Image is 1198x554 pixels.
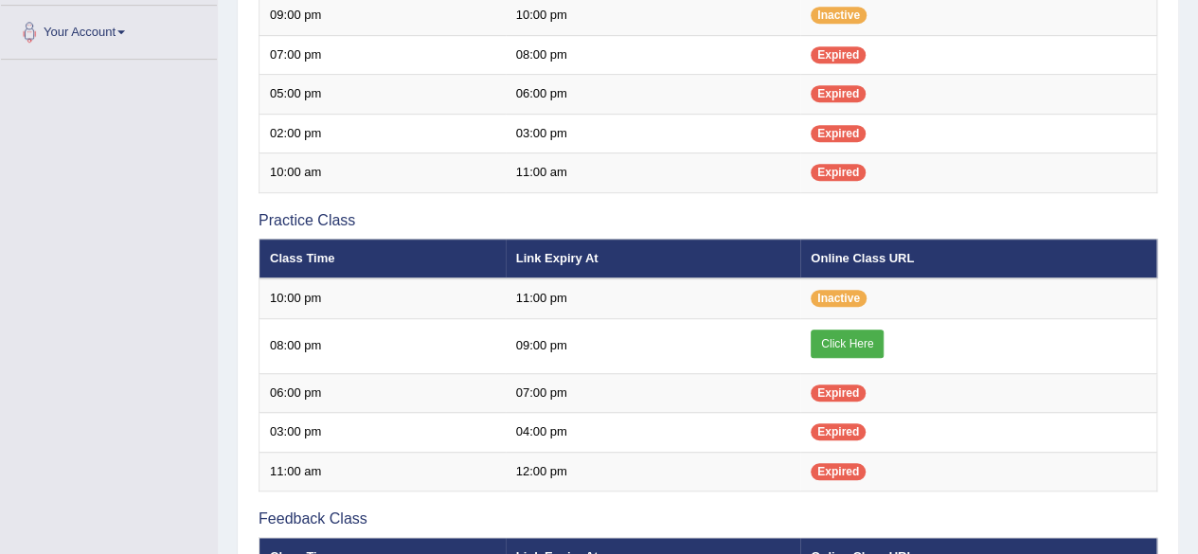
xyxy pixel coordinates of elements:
td: 06:00 pm [506,75,801,115]
td: 07:00 pm [259,35,506,75]
span: Inactive [811,290,867,307]
span: Expired [811,85,866,102]
td: 05:00 pm [259,75,506,115]
a: Your Account [1,6,217,53]
th: Link Expiry At [506,239,801,278]
td: 11:00 am [506,153,801,193]
span: Inactive [811,7,867,24]
th: Class Time [259,239,506,278]
td: 11:00 pm [506,278,801,318]
span: Expired [811,384,866,402]
td: 10:00 pm [259,278,506,318]
span: Expired [811,423,866,440]
td: 08:00 pm [506,35,801,75]
td: 09:00 pm [506,318,801,373]
td: 04:00 pm [506,413,801,453]
span: Expired [811,164,866,181]
td: 03:00 pm [506,114,801,153]
span: Expired [811,463,866,480]
span: Expired [811,125,866,142]
td: 06:00 pm [259,373,506,413]
td: 11:00 am [259,452,506,491]
td: 02:00 pm [259,114,506,153]
h3: Practice Class [259,212,1157,229]
th: Online Class URL [800,239,1156,278]
td: 08:00 pm [259,318,506,373]
td: 12:00 pm [506,452,801,491]
td: 10:00 am [259,153,506,193]
span: Expired [811,46,866,63]
h3: Feedback Class [259,510,1157,527]
a: Click Here [811,330,884,358]
td: 07:00 pm [506,373,801,413]
td: 03:00 pm [259,413,506,453]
